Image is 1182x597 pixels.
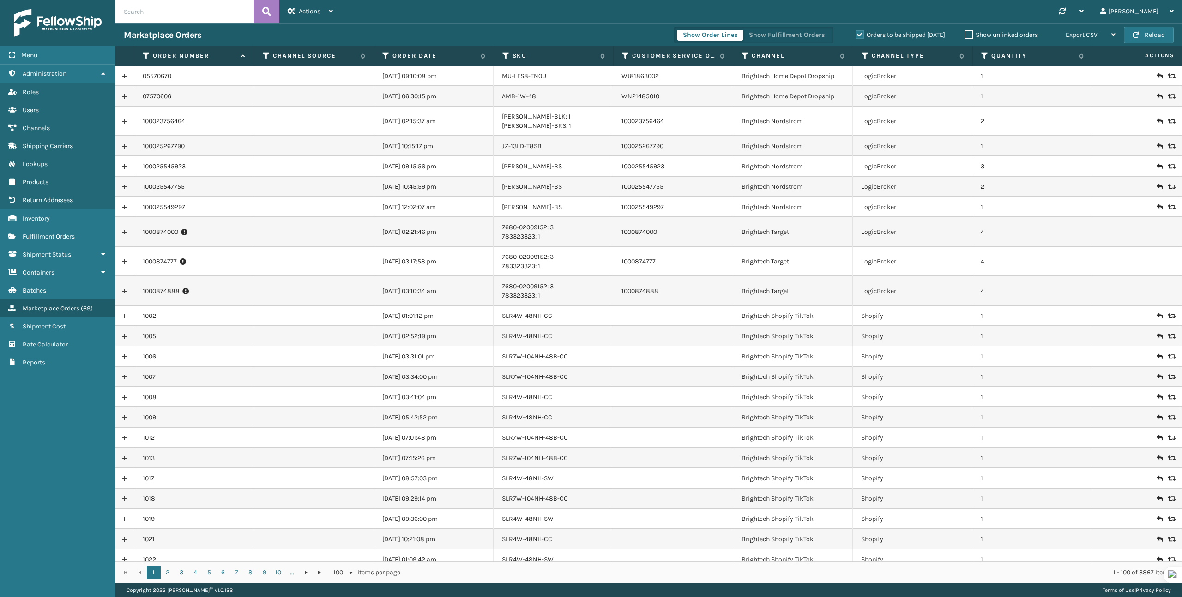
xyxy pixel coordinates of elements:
[374,247,494,276] td: [DATE] 03:17:58 pm
[853,86,972,107] td: LogicBroker
[374,156,494,177] td: [DATE] 09:15:56 pm
[374,107,494,136] td: [DATE] 02:15:37 am
[202,566,216,579] a: 5
[374,276,494,306] td: [DATE] 03:10:34 am
[502,122,571,130] a: [PERSON_NAME]-BRS: 1
[502,203,562,211] a: [PERSON_NAME]-BS
[374,66,494,86] td: [DATE] 09:10:08 pm
[143,494,155,503] a: 1018
[374,509,494,529] td: [DATE] 09:36:00 pm
[143,203,185,212] a: 100025549297
[733,387,853,407] td: Brightech Shopify TikTok
[1103,583,1171,597] div: |
[299,7,320,15] span: Actions
[502,72,546,80] a: MU-LFS8-TN0U
[613,136,733,156] td: 100025267790
[972,156,1092,177] td: 3
[853,428,972,448] td: Shopify
[502,535,552,543] a: SLR4W-48NH-CC
[613,156,733,177] td: 100025545923
[1157,92,1162,101] i: Create Return Label
[153,52,236,60] label: Order Number
[143,352,156,361] a: 1006
[374,448,494,468] td: [DATE] 07:15:26 pm
[1124,27,1174,43] button: Reload
[853,66,972,86] td: LogicBroker
[965,31,1038,39] label: Show unlinked orders
[1168,118,1173,125] i: Replace
[872,52,955,60] label: Channel Type
[1066,31,1098,39] span: Export CSV
[374,306,494,326] td: [DATE] 01:01:12 pm
[1168,394,1173,400] i: Replace
[143,332,156,341] a: 1005
[374,197,494,217] td: [DATE] 12:02:07 am
[853,549,972,570] td: Shopify
[124,30,201,41] h3: Marketplace Orders
[853,489,972,509] td: Shopify
[188,566,202,579] a: 4
[374,529,494,549] td: [DATE] 10:21:08 pm
[502,113,571,120] a: [PERSON_NAME]-BLK: 1
[502,352,568,360] a: SLR7W-104NH-48B-CC
[972,509,1092,529] td: 1
[23,358,45,366] span: Reports
[853,247,972,276] td: LogicBroker
[1168,435,1173,441] i: Replace
[413,568,1172,577] div: 1 - 100 of 3867 items
[143,372,156,382] a: 1007
[972,468,1092,489] td: 1
[972,107,1092,136] td: 2
[972,448,1092,468] td: 1
[972,326,1092,346] td: 1
[733,136,853,156] td: Brightech Nordstrom
[1168,516,1173,522] i: Replace
[613,107,733,136] td: 100023756464
[299,566,313,579] a: Go to the next page
[972,86,1092,107] td: 1
[1168,163,1173,170] i: Replace
[1168,414,1173,421] i: Replace
[161,566,175,579] a: 2
[991,52,1074,60] label: Quantity
[14,9,102,37] img: logo
[733,529,853,549] td: Brightech Shopify TikTok
[972,367,1092,387] td: 1
[733,197,853,217] td: Brightech Nordstrom
[23,233,75,240] span: Fulfillment Orders
[853,407,972,428] td: Shopify
[1157,413,1162,422] i: Create Return Label
[23,322,66,330] span: Shipment Cost
[853,156,972,177] td: LogicBroker
[23,304,79,312] span: Marketplace Orders
[374,549,494,570] td: [DATE] 01:09:42 am
[733,247,853,276] td: Brightech Target
[972,529,1092,549] td: 1
[853,177,972,197] td: LogicBroker
[302,569,310,576] span: Go to the next page
[733,156,853,177] td: Brightech Nordstrom
[502,555,554,563] a: SLR4W-48NH-SW
[374,346,494,367] td: [DATE] 03:31:01 pm
[23,340,68,348] span: Rate Calculator
[143,514,155,524] a: 1019
[23,88,39,96] span: Roles
[23,124,50,132] span: Channels
[143,257,177,266] a: 1000874777
[258,566,271,579] a: 9
[613,247,733,276] td: 1000874777
[374,468,494,489] td: [DATE] 08:57:03 pm
[1157,142,1162,151] i: Create Return Label
[374,177,494,197] td: [DATE] 10:45:59 pm
[613,177,733,197] td: 100025547755
[1157,433,1162,442] i: Create Return Label
[143,311,156,321] a: 1002
[1168,475,1173,482] i: Replace
[143,72,171,81] a: 05570670
[733,326,853,346] td: Brightech Shopify TikTok
[143,287,180,296] a: 1000874888
[733,276,853,306] td: Brightech Target
[853,448,972,468] td: Shopify
[502,92,536,100] a: AMB-1W-48
[1168,73,1173,79] i: Replace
